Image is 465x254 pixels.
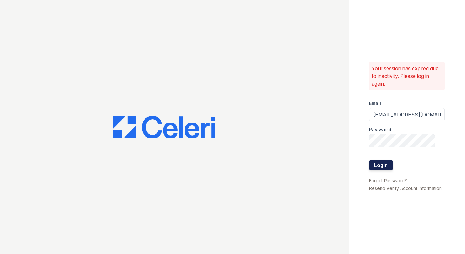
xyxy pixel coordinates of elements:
[372,65,442,88] p: Your session has expired due to inactivity. Please log in again.
[369,178,407,183] a: Forgot Password?
[369,100,381,107] label: Email
[369,160,393,170] button: Login
[113,116,215,138] img: CE_Logo_Blue-a8612792a0a2168367f1c8372b55b34899dd931a85d93a1a3d3e32e68fde9ad4.png
[369,186,442,191] a: Resend Verify Account Information
[369,126,391,133] label: Password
